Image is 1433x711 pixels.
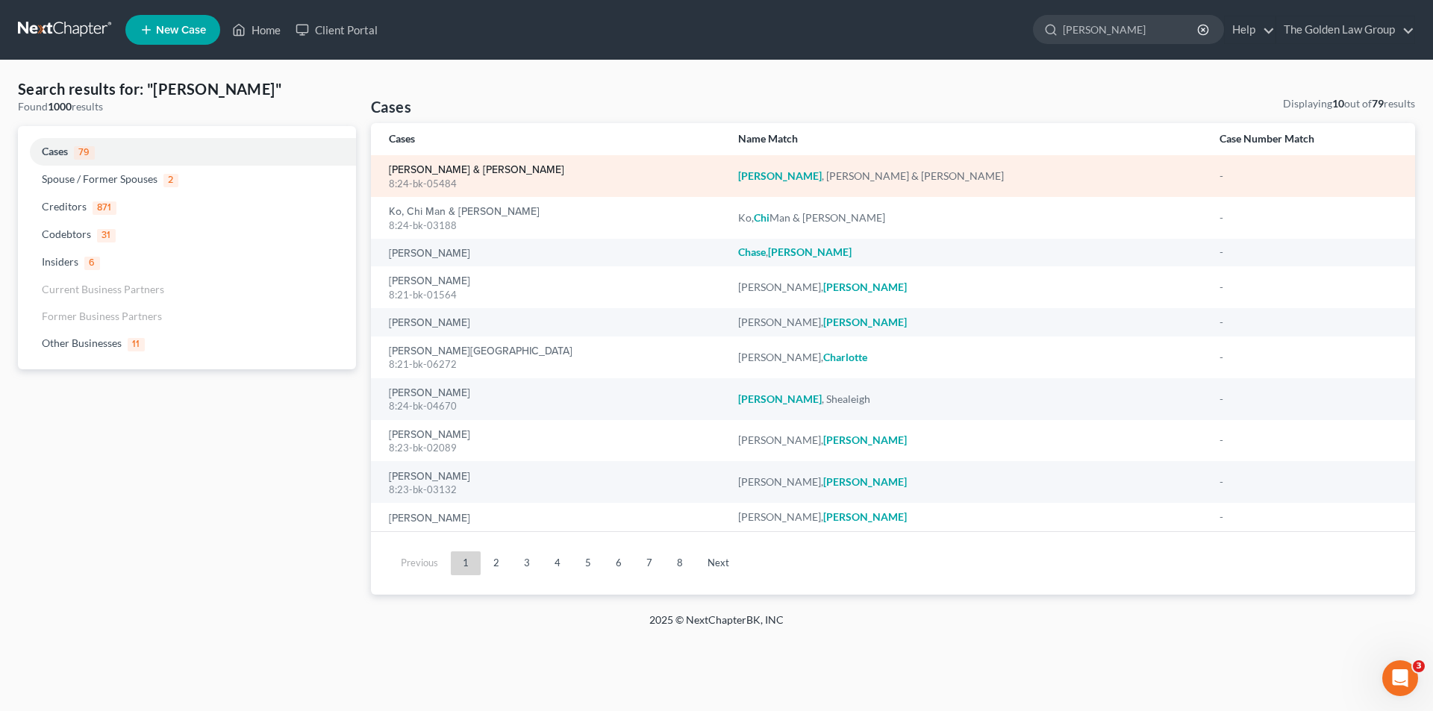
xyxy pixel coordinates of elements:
[604,551,634,575] a: 6
[97,229,116,242] span: 31
[696,551,741,575] a: Next
[42,172,157,185] span: Spouse / Former Spouses
[738,169,1196,184] div: , [PERSON_NAME] & [PERSON_NAME]
[18,330,356,357] a: Other Businesses11
[1220,350,1397,365] div: -
[389,165,564,175] a: [PERSON_NAME] & [PERSON_NAME]
[48,100,72,113] strong: 1000
[634,551,664,575] a: 7
[288,16,385,43] a: Client Portal
[738,510,1196,524] div: [PERSON_NAME],
[738,169,822,182] em: [PERSON_NAME]
[1220,210,1397,225] div: -
[665,551,695,575] a: 8
[389,288,714,302] div: 8:21-bk-01564
[389,357,714,372] div: 8:21-bk-06272
[543,551,572,575] a: 4
[128,338,145,351] span: 11
[573,551,603,575] a: 5
[1220,280,1397,295] div: -
[389,483,714,497] div: 8:23-bk-03132
[42,310,162,322] span: Former Business Partners
[389,399,714,413] div: 8:24-bk-04670
[18,166,356,193] a: Spouse / Former Spouses2
[389,388,470,398] a: [PERSON_NAME]
[1332,97,1344,110] strong: 10
[42,228,91,240] span: Codebtors
[738,392,1196,407] div: , Shealeigh
[389,346,572,357] a: [PERSON_NAME][GEOGRAPHIC_DATA]
[823,510,907,523] em: [PERSON_NAME]
[42,255,78,268] span: Insiders
[74,146,95,160] span: 79
[18,193,356,221] a: Creditors871
[291,613,1142,639] div: 2025 © NextChapterBK, INC
[18,138,356,166] a: Cases79
[738,315,1196,330] div: [PERSON_NAME],
[371,96,411,117] h4: Cases
[754,211,769,224] em: Chi
[389,219,714,233] div: 8:24-bk-03188
[18,276,356,303] a: Current Business Partners
[726,123,1208,155] th: Name Match
[371,123,726,155] th: Cases
[823,433,907,446] em: [PERSON_NAME]
[512,551,542,575] a: 3
[1220,392,1397,407] div: -
[18,78,356,99] h4: Search results for: "[PERSON_NAME]"
[42,283,164,295] span: Current Business Partners
[1220,169,1397,184] div: -
[18,303,356,330] a: Former Business Partners
[738,350,1196,365] div: [PERSON_NAME],
[1220,315,1397,330] div: -
[18,99,356,114] div: Found results
[42,336,122,349] span: Other Businesses
[1382,660,1418,696] iframe: Intercom live chat
[1283,96,1415,111] div: Displaying out of results
[18,221,356,248] a: Codebtors31
[1372,97,1384,110] strong: 79
[163,174,178,187] span: 2
[93,201,116,215] span: 871
[738,392,822,405] em: [PERSON_NAME]
[389,207,540,217] a: Ko, Chi Man & [PERSON_NAME]
[1220,474,1397,489] div: -
[225,16,288,43] a: Home
[1220,245,1397,260] div: -
[389,430,470,440] a: [PERSON_NAME]
[42,145,68,157] span: Cases
[1208,123,1415,155] th: Case Number Match
[1220,433,1397,448] div: -
[1220,510,1397,524] div: -
[389,177,714,191] div: 8:24-bk-05484
[1276,16,1414,43] a: The Golden Law Group
[823,281,907,293] em: [PERSON_NAME]
[481,551,511,575] a: 2
[389,276,470,286] a: [PERSON_NAME]
[18,248,356,276] a: Insiders6
[738,245,1196,260] div: ,
[389,513,470,524] a: [PERSON_NAME]
[768,245,852,258] em: [PERSON_NAME]
[823,351,867,363] em: Charlotte
[84,257,100,270] span: 6
[1063,16,1199,43] input: Search by name...
[738,210,1196,225] div: Ko, Man & [PERSON_NAME]
[823,316,907,328] em: [PERSON_NAME]
[42,200,87,213] span: Creditors
[823,475,907,488] em: [PERSON_NAME]
[738,433,1196,448] div: [PERSON_NAME],
[1413,660,1425,672] span: 3
[389,472,470,482] a: [PERSON_NAME]
[389,318,470,328] a: [PERSON_NAME]
[156,25,206,36] span: New Case
[738,280,1196,295] div: [PERSON_NAME],
[389,441,714,455] div: 8:23-bk-02089
[738,245,766,258] em: Chase
[738,474,1196,489] div: [PERSON_NAME],
[389,248,470,259] a: [PERSON_NAME]
[451,551,481,575] a: 1
[1225,16,1275,43] a: Help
